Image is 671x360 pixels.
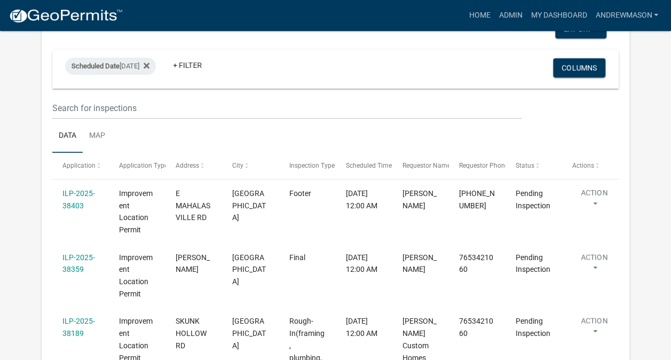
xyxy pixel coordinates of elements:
[232,317,266,350] span: MARTINSVILLE
[176,253,210,274] span: DILLMAN RD
[109,153,165,178] datatable-header-cell: Application Type
[506,153,562,178] datatable-header-cell: Status
[62,253,95,274] a: ILP-2025-38359
[562,153,619,178] datatable-header-cell: Actions
[464,5,494,26] a: Home
[52,119,83,153] a: Data
[176,189,210,222] span: E MAHALASVILLE RD
[553,58,605,77] button: Columns
[449,153,506,178] datatable-header-cell: Requestor Phone
[346,189,377,210] span: 09/10/2025, 12:00 AM
[572,315,616,342] button: Action
[119,162,168,169] span: Application Type
[83,119,112,153] a: Map
[591,5,662,26] a: AndrewMason
[279,153,335,178] datatable-header-cell: Inspection Type
[62,162,96,169] span: Application
[516,253,550,274] span: Pending Inspection
[516,189,550,210] span: Pending Inspection
[165,153,222,178] datatable-header-cell: Address
[65,58,156,75] div: [DATE]
[346,162,392,169] span: Scheduled Time
[222,153,279,178] datatable-header-cell: City
[164,56,210,75] a: + Filter
[572,187,616,214] button: Action
[176,317,207,350] span: SKUNK HOLLOW RD
[289,162,334,169] span: Inspection Type
[62,317,95,338] a: ILP-2025-38189
[516,317,550,338] span: Pending Inspection
[232,253,266,286] span: MARTINSVILLE
[459,253,493,274] span: 7653421060
[526,5,591,26] a: My Dashboard
[119,253,153,298] span: Improvement Location Permit
[119,189,153,234] span: Improvement Location Permit
[335,153,392,178] datatable-header-cell: Scheduled Time
[459,317,493,338] span: 7653421060
[52,97,522,119] input: Search for inspections
[402,253,437,274] span: DUSTIN
[346,253,377,274] span: 09/10/2025, 12:00 AM
[459,162,508,169] span: Requestor Phone
[392,153,448,178] datatable-header-cell: Requestor Name
[572,162,594,169] span: Actions
[494,5,526,26] a: Admin
[176,162,199,169] span: Address
[52,153,109,178] datatable-header-cell: Application
[402,189,437,210] span: Earl Jones
[72,62,120,70] span: Scheduled Date
[289,189,311,198] span: Footer
[232,162,243,169] span: City
[402,162,451,169] span: Requestor Name
[516,162,534,169] span: Status
[232,189,266,222] span: MARTINSVILLE
[572,252,616,278] button: Action
[459,189,495,210] span: 765-342-1060
[62,189,95,210] a: ILP-2025-38403
[346,317,377,338] span: 09/10/2025, 12:00 AM
[289,253,305,262] span: Final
